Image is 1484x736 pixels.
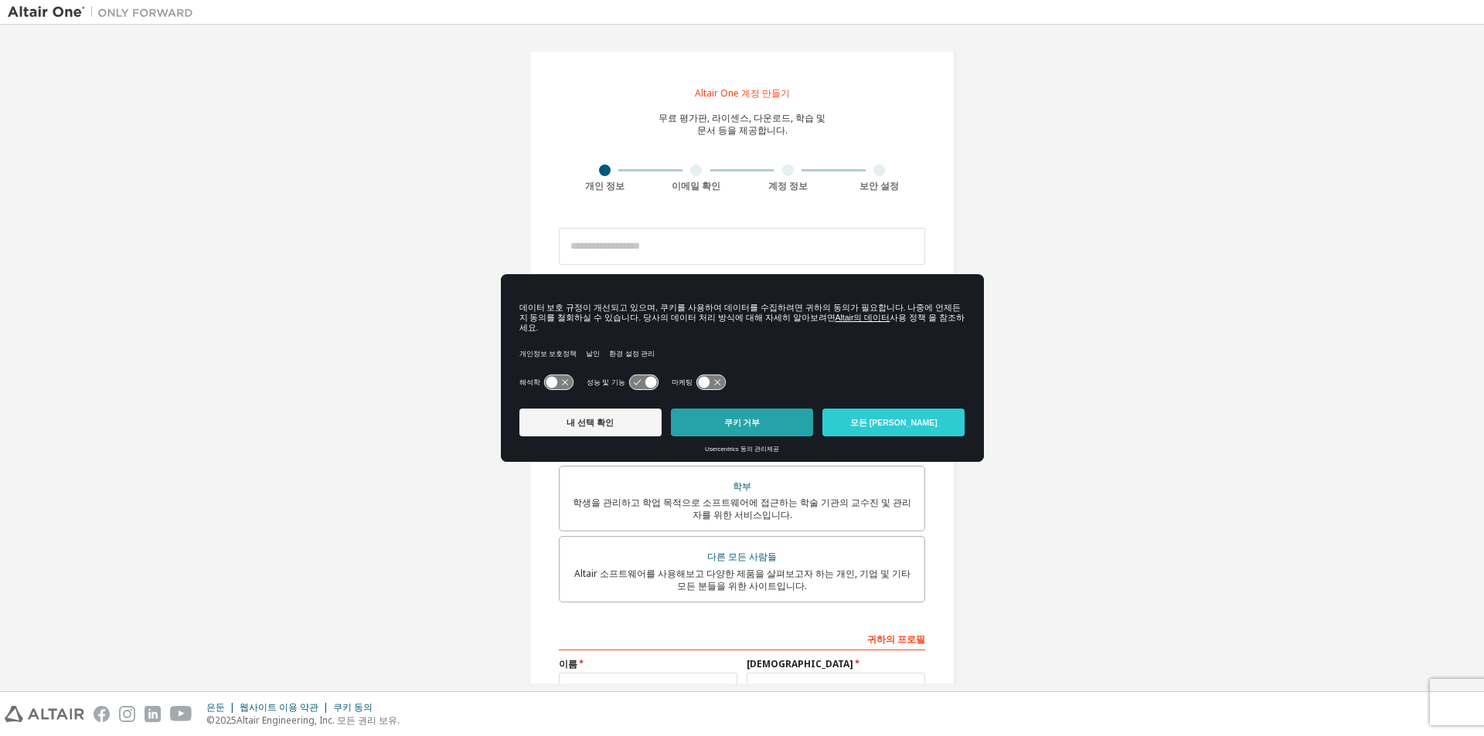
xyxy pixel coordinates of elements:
font: Altair Engineering, Inc. 모든 권리 보유. [237,714,400,727]
font: 웹사이트 이용 약관 [240,700,318,714]
font: Altair One 계정 만들기 [695,86,790,100]
font: 무료 평가판, 라이센스, 다운로드, 학습 및 [659,111,825,124]
font: [DEMOGRAPHIC_DATA] [747,657,853,670]
font: 은둔 [206,700,225,714]
img: facebook.svg [94,706,110,722]
font: Altair 소프트웨어를 사용해보고 다양한 제품을 살펴보고자 하는 개인, 기업 및 기타 모든 분들을 위한 사이트입니다. [574,567,910,592]
font: 문서 등을 제공합니다. [697,124,788,137]
font: 보안 설정 [859,179,899,192]
font: 학생을 관리하고 학업 목적으로 소프트웨어에 접근하는 학술 기관의 교수진 및 관리자를 위한 서비스입니다. [573,496,911,521]
font: 개인 정보 [585,179,625,192]
img: instagram.svg [119,706,135,722]
font: 쿠키 동의 [333,700,373,714]
font: 다른 모든 사람들 [707,550,777,563]
img: 알타이르 원 [8,5,201,20]
font: 2025 [215,714,237,727]
font: 이메일 확인 [672,179,720,192]
font: © [206,714,215,727]
img: altair_logo.svg [5,706,84,722]
font: 학부 [733,480,751,493]
font: 계정 정보 [768,179,808,192]
font: 이름 [559,657,577,670]
font: 귀하의 프로필 [867,633,925,646]
img: linkedin.svg [145,706,161,722]
img: youtube.svg [170,706,192,722]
